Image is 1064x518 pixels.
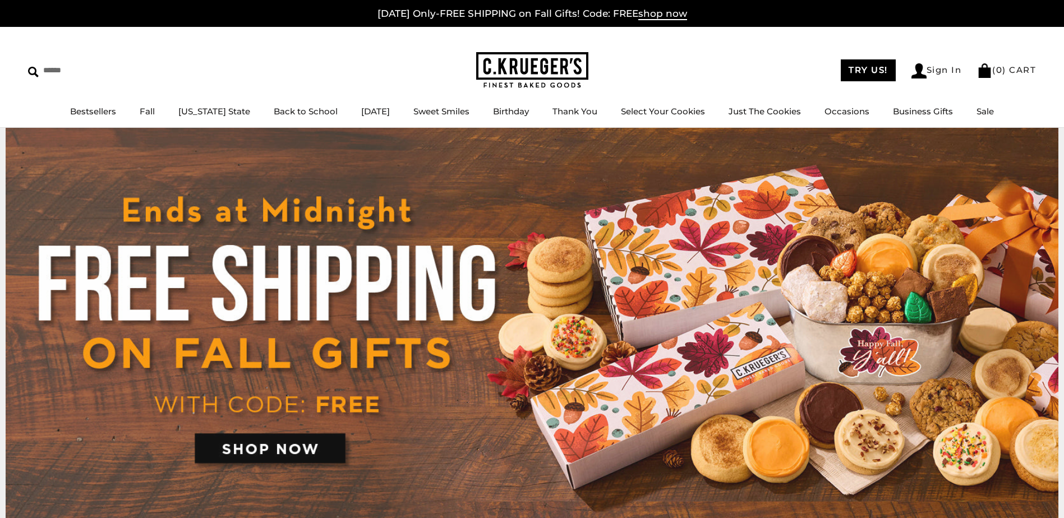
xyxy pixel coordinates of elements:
[552,106,597,117] a: Thank You
[178,106,250,117] a: [US_STATE] State
[996,64,1003,75] span: 0
[841,59,896,81] a: TRY US!
[638,8,687,20] span: shop now
[140,106,155,117] a: Fall
[893,106,953,117] a: Business Gifts
[361,106,390,117] a: [DATE]
[70,106,116,117] a: Bestsellers
[977,63,992,78] img: Bag
[825,106,869,117] a: Occasions
[977,106,994,117] a: Sale
[28,62,162,79] input: Search
[911,63,962,78] a: Sign In
[476,52,588,89] img: C.KRUEGER'S
[377,8,687,20] a: [DATE] Only-FREE SHIPPING on Fall Gifts! Code: FREEshop now
[493,106,529,117] a: Birthday
[274,106,338,117] a: Back to School
[28,67,39,77] img: Search
[729,106,801,117] a: Just The Cookies
[413,106,469,117] a: Sweet Smiles
[977,64,1036,75] a: (0) CART
[621,106,705,117] a: Select Your Cookies
[911,63,927,78] img: Account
